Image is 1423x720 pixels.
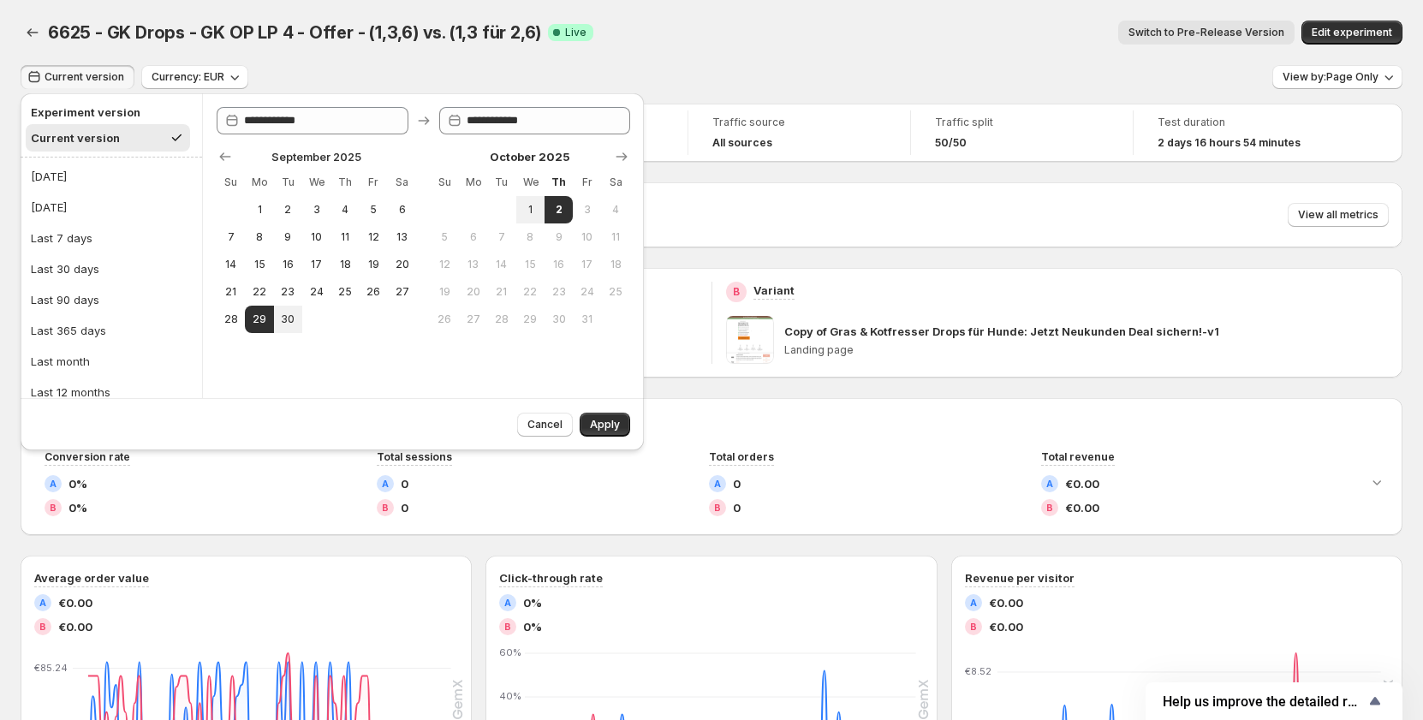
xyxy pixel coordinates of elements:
[438,312,452,326] span: 26
[970,598,977,608] h2: A
[609,230,623,244] span: 11
[517,413,573,437] button: Cancel
[551,285,566,299] span: 23
[580,312,594,326] span: 31
[431,223,459,251] button: Sunday October 5 2025
[401,499,408,516] span: 0
[337,230,352,244] span: 11
[274,169,302,196] th: Tuesday
[360,169,388,196] th: Friday
[366,258,381,271] span: 19
[252,312,266,326] span: 29
[281,312,295,326] span: 30
[26,348,197,375] button: Last month
[499,646,521,658] text: 60%
[516,169,545,196] th: Wednesday
[1365,470,1389,494] button: Expand chart
[459,251,487,278] button: Monday October 13 2025
[21,65,134,89] button: Current version
[31,260,99,277] div: Last 30 days
[34,662,68,674] text: €85.24
[499,569,603,586] h3: Click-through rate
[26,317,197,344] button: Last 365 days
[302,196,330,223] button: Wednesday September 3 2025
[494,285,509,299] span: 21
[360,278,388,306] button: Friday September 26 2025
[382,479,389,489] h2: A
[516,278,545,306] button: Wednesday October 22 2025
[602,196,630,223] button: Saturday October 4 2025
[58,618,92,635] span: €0.00
[602,278,630,306] button: Saturday October 25 2025
[438,230,452,244] span: 5
[545,223,573,251] button: Thursday October 9 2025
[784,323,1219,340] p: Copy of Gras & Kotfresser Drops für Hunde: Jetzt Neukunden Deal sichern!-v1
[551,312,566,326] span: 30
[726,316,774,364] img: Copy of Gras & Kotfresser Drops für Hunde: Jetzt Neukunden Deal sichern!-v1
[466,176,480,189] span: Mo
[494,258,509,271] span: 14
[580,176,594,189] span: Fr
[68,475,87,492] span: 0%
[965,665,991,677] text: €8.52
[245,306,273,333] button: Start of range Monday September 29 2025
[459,306,487,333] button: Monday October 27 2025
[58,594,92,611] span: €0.00
[499,690,521,702] text: 40%
[527,418,563,431] span: Cancel
[523,176,538,189] span: We
[39,622,46,632] h2: B
[26,193,197,221] button: [DATE]
[466,312,480,326] span: 27
[965,569,1075,586] h3: Revenue per visitor
[274,196,302,223] button: Tuesday September 2 2025
[609,203,623,217] span: 4
[487,169,515,196] th: Tuesday
[1041,450,1115,463] span: Total revenue
[494,230,509,244] span: 7
[281,203,295,217] span: 2
[39,598,46,608] h2: A
[580,230,594,244] span: 10
[34,412,1389,429] h2: Performance over time
[580,258,594,271] span: 17
[26,286,197,313] button: Last 90 days
[309,203,324,217] span: 3
[573,223,601,251] button: Friday October 10 2025
[366,176,381,189] span: Fr
[50,503,57,513] h2: B
[26,124,190,152] button: Current version
[1046,503,1053,513] h2: B
[573,306,601,333] button: Friday October 31 2025
[330,196,359,223] button: Thursday September 4 2025
[609,176,623,189] span: Sa
[31,353,90,370] div: Last month
[1158,116,1332,129] span: Test duration
[602,251,630,278] button: Saturday October 18 2025
[245,278,273,306] button: Monday September 22 2025
[935,136,967,150] span: 50/50
[152,70,224,84] span: Currency: EUR
[281,176,295,189] span: Tu
[223,176,238,189] span: Su
[609,285,623,299] span: 25
[487,251,515,278] button: Tuesday October 14 2025
[252,258,266,271] span: 15
[274,251,302,278] button: Tuesday September 16 2025
[68,499,87,516] span: 0%
[494,176,509,189] span: Tu
[935,116,1109,129] span: Traffic split
[1301,21,1402,45] button: Edit experiment
[1046,479,1053,489] h2: A
[388,251,416,278] button: Saturday September 20 2025
[382,503,389,513] h2: B
[466,285,480,299] span: 20
[213,145,237,169] button: Show previous month, August 2025
[309,176,324,189] span: We
[31,104,185,121] h2: Experiment version
[712,136,772,150] h4: All sources
[1158,136,1301,150] span: 2 days 16 hours 54 minutes
[26,255,197,283] button: Last 30 days
[494,312,509,326] span: 28
[388,278,416,306] button: Saturday September 27 2025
